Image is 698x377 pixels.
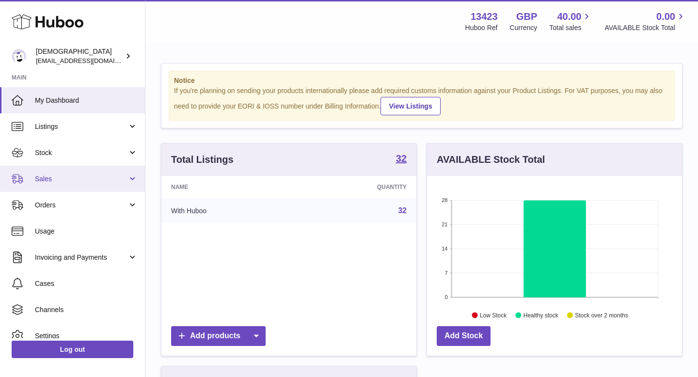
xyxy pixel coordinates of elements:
h3: Total Listings [171,153,234,166]
text: 21 [442,221,447,227]
a: Add Stock [437,326,491,346]
span: 40.00 [557,10,581,23]
div: If you're planning on sending your products internationally please add required customs informati... [174,86,669,115]
div: [DEMOGRAPHIC_DATA] [36,47,123,65]
th: Quantity [296,176,416,198]
text: Stock over 2 months [575,312,628,318]
a: Add products [171,326,266,346]
td: With Huboo [161,198,296,223]
span: Invoicing and Payments [35,253,127,262]
img: olgazyuz@outlook.com [12,49,26,63]
span: Settings [35,331,138,341]
a: View Listings [381,97,440,115]
a: Log out [12,341,133,358]
span: Total sales [549,23,592,32]
a: 32 [398,206,407,215]
div: Huboo Ref [465,23,498,32]
strong: 32 [396,154,407,163]
span: [EMAIL_ADDRESS][DOMAIN_NAME] [36,57,143,64]
span: 0.00 [656,10,675,23]
text: 0 [444,294,447,300]
strong: Notice [174,76,669,85]
span: Sales [35,174,127,184]
span: Orders [35,201,127,210]
div: Currency [510,23,538,32]
text: 7 [444,270,447,276]
a: 32 [396,154,407,165]
text: 14 [442,246,447,251]
h3: AVAILABLE Stock Total [437,153,545,166]
span: Usage [35,227,138,236]
span: Listings [35,122,127,131]
a: 40.00 Total sales [549,10,592,32]
span: My Dashboard [35,96,138,105]
text: Healthy stock [523,312,559,318]
span: Cases [35,279,138,288]
text: 28 [442,197,447,203]
a: 0.00 AVAILABLE Stock Total [604,10,686,32]
strong: GBP [516,10,537,23]
span: Stock [35,148,127,157]
span: Channels [35,305,138,314]
text: Low Stock [480,312,507,318]
th: Name [161,176,296,198]
strong: 13423 [471,10,498,23]
span: AVAILABLE Stock Total [604,23,686,32]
